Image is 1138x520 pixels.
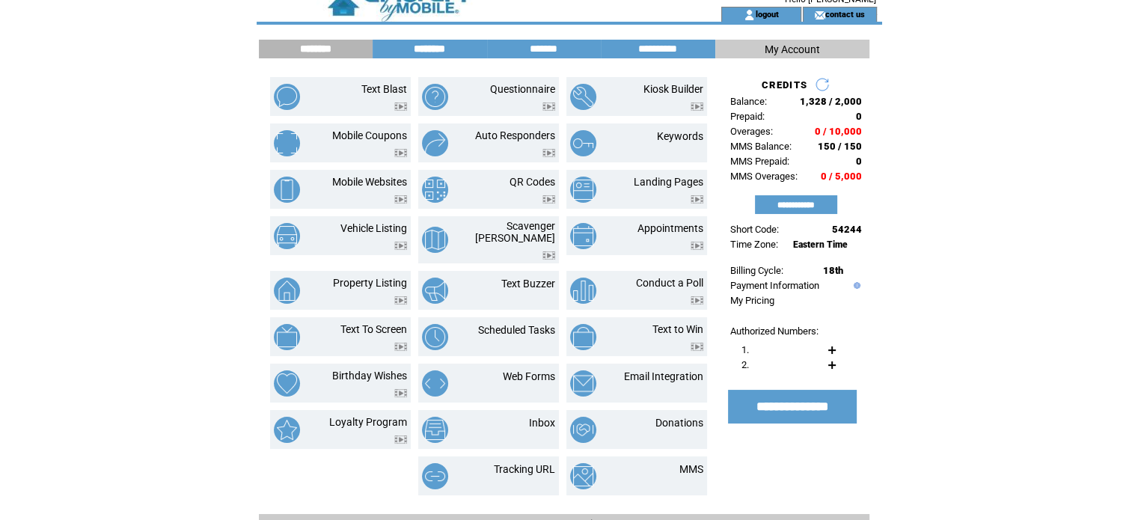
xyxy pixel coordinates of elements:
[494,463,555,475] a: Tracking URL
[422,324,448,350] img: scheduled-tasks.png
[730,141,792,152] span: MMS Balance:
[730,156,789,167] span: MMS Prepaid:
[332,176,407,188] a: Mobile Websites
[815,126,862,137] span: 0 / 10,000
[274,324,300,350] img: text-to-screen.png
[730,265,783,276] span: Billing Cycle:
[655,417,703,429] a: Donations
[274,278,300,304] img: property-listing.png
[274,370,300,397] img: birthday-wishes.png
[340,323,407,335] a: Text To Screen
[730,224,779,235] span: Short Code:
[274,130,300,156] img: mobile-coupons.png
[643,83,703,95] a: Kiosk Builder
[542,195,555,204] img: video.png
[793,239,848,250] span: Eastern Time
[657,130,703,142] a: Keywords
[730,171,798,182] span: MMS Overages:
[361,83,407,95] a: Text Blast
[274,223,300,249] img: vehicle-listing.png
[741,359,749,370] span: 2.
[755,9,778,19] a: logout
[274,177,300,203] img: mobile-websites.png
[821,171,862,182] span: 0 / 5,000
[332,370,407,382] a: Birthday Wishes
[422,370,448,397] img: web-forms.png
[818,141,862,152] span: 150 / 150
[570,370,596,397] img: email-integration.png
[624,370,703,382] a: Email Integration
[274,417,300,443] img: loyalty-program.png
[422,227,448,253] img: scavenger-hunt.png
[691,195,703,204] img: video.png
[637,222,703,234] a: Appointments
[274,84,300,110] img: text-blast.png
[570,324,596,350] img: text-to-win.png
[856,156,862,167] span: 0
[825,9,865,19] a: contact us
[570,463,596,489] img: mms.png
[679,463,703,475] a: MMS
[478,324,555,336] a: Scheduled Tasks
[570,278,596,304] img: conduct-a-poll.png
[394,103,407,111] img: video.png
[503,370,555,382] a: Web Forms
[570,177,596,203] img: landing-pages.png
[570,130,596,156] img: keywords.png
[730,96,767,107] span: Balance:
[475,129,555,141] a: Auto Responders
[634,176,703,188] a: Landing Pages
[422,417,448,443] img: inbox.png
[730,111,765,122] span: Prepaid:
[422,278,448,304] img: text-buzzer.png
[856,111,862,122] span: 0
[762,79,807,91] span: CREDITS
[501,278,555,290] a: Text Buzzer
[529,417,555,429] a: Inbox
[730,295,774,306] a: My Pricing
[542,103,555,111] img: video.png
[422,84,448,110] img: questionnaire.png
[329,416,407,428] a: Loyalty Program
[730,126,773,137] span: Overages:
[475,220,555,244] a: Scavenger [PERSON_NAME]
[394,343,407,351] img: video.png
[333,277,407,289] a: Property Listing
[730,280,819,291] a: Payment Information
[394,149,407,157] img: video.png
[730,325,819,337] span: Authorized Numbers:
[422,463,448,489] img: tracking-url.png
[570,84,596,110] img: kiosk-builder.png
[823,265,843,276] span: 18th
[814,9,825,21] img: contact_us_icon.gif
[850,282,860,289] img: help.gif
[422,177,448,203] img: qr-codes.png
[744,9,755,21] img: account_icon.gif
[490,83,555,95] a: Questionnaire
[570,223,596,249] img: appointments.png
[340,222,407,234] a: Vehicle Listing
[652,323,703,335] a: Text to Win
[691,103,703,111] img: video.png
[394,389,407,397] img: video.png
[510,176,555,188] a: QR Codes
[691,343,703,351] img: video.png
[800,96,862,107] span: 1,328 / 2,000
[422,130,448,156] img: auto-responders.png
[394,435,407,444] img: video.png
[394,242,407,250] img: video.png
[691,242,703,250] img: video.png
[730,239,778,250] span: Time Zone:
[542,149,555,157] img: video.png
[542,251,555,260] img: video.png
[832,224,862,235] span: 54244
[332,129,407,141] a: Mobile Coupons
[765,43,820,55] span: My Account
[394,296,407,305] img: video.png
[636,277,703,289] a: Conduct a Poll
[691,296,703,305] img: video.png
[741,344,749,355] span: 1.
[570,417,596,443] img: donations.png
[394,195,407,204] img: video.png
